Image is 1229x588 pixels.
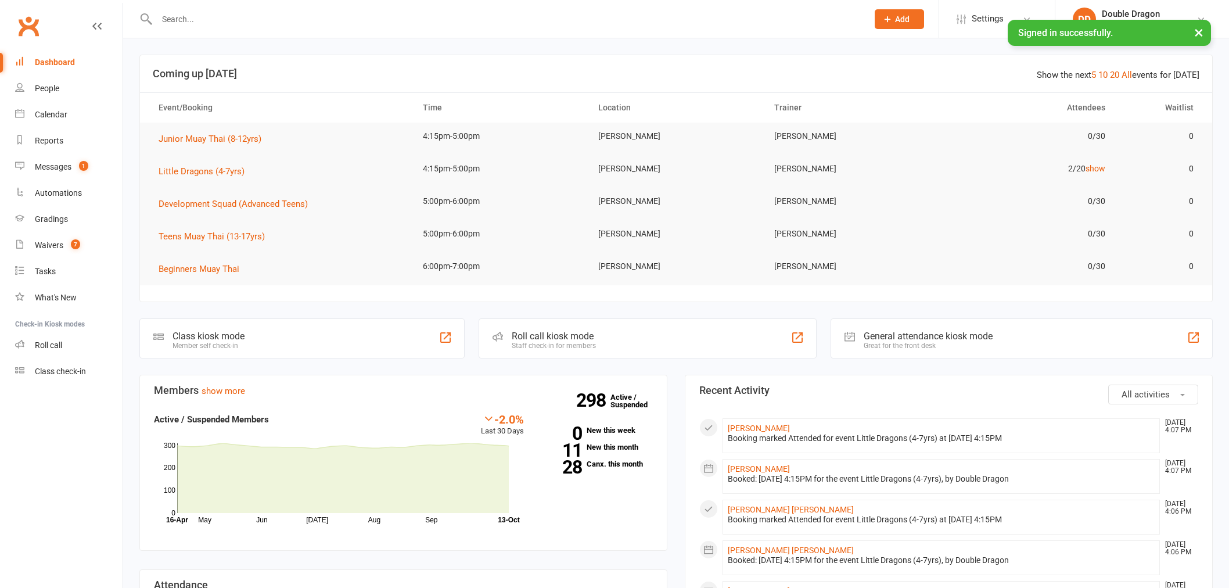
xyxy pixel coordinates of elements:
div: -2.0% [481,413,524,425]
input: Search... [153,11,860,27]
div: Class kiosk mode [173,331,245,342]
span: All activities [1122,389,1170,400]
div: Roll call [35,340,62,350]
button: Teens Muay Thai (13-17yrs) [159,230,273,243]
div: Calendar [35,110,67,119]
a: 5 [1091,70,1096,80]
td: 0 [1116,253,1203,280]
a: Gradings [15,206,123,232]
a: Waivers 7 [15,232,123,259]
div: DD [1073,8,1096,31]
td: 4:15pm-5:00pm [412,155,588,182]
td: [PERSON_NAME] [764,123,940,150]
span: Beginners Muay Thai [159,264,239,274]
td: [PERSON_NAME] [764,188,940,215]
div: Waivers [35,241,63,250]
div: Show the next events for [DATE] [1037,68,1199,82]
a: Class kiosk mode [15,358,123,385]
a: [PERSON_NAME] [PERSON_NAME] [728,546,854,555]
div: Reports [35,136,63,145]
td: 2/20 [940,155,1116,182]
a: What's New [15,285,123,311]
span: 1 [79,161,88,171]
div: Double Dragon Gym [1102,19,1174,30]
td: 0/30 [940,253,1116,280]
a: Calendar [15,102,123,128]
button: × [1188,20,1209,45]
a: Clubworx [14,12,43,41]
span: Junior Muay Thai (8-12yrs) [159,134,261,144]
th: Trainer [764,93,940,123]
td: 0 [1116,188,1203,215]
a: [PERSON_NAME] [728,464,790,474]
strong: 298 [576,392,610,409]
div: General attendance kiosk mode [864,331,993,342]
div: Booked: [DATE] 4:15PM for the event Little Dragons (4-7yrs), by Double Dragon [728,474,1155,484]
div: Staff check-in for members [512,342,596,350]
a: show [1086,164,1105,173]
div: Double Dragon [1102,9,1174,19]
a: 20 [1110,70,1119,80]
time: [DATE] 4:06 PM [1159,500,1198,515]
td: 0 [1116,155,1203,182]
td: [PERSON_NAME] [764,220,940,248]
td: [PERSON_NAME] [764,253,940,280]
time: [DATE] 4:07 PM [1159,419,1198,434]
td: [PERSON_NAME] [588,253,764,280]
div: People [35,84,59,93]
td: 0/30 [940,220,1116,248]
td: 0/30 [940,188,1116,215]
h3: Recent Activity [699,385,1198,396]
a: 0New this week [541,426,653,434]
strong: 0 [541,425,582,442]
div: What's New [35,293,77,302]
td: [PERSON_NAME] [588,220,764,248]
span: Development Squad (Advanced Teens) [159,199,308,209]
a: 28Canx. this month [541,460,653,468]
span: Signed in successfully. [1018,27,1113,38]
td: 5:00pm-6:00pm [412,188,588,215]
th: Waitlist [1116,93,1203,123]
td: [PERSON_NAME] [588,188,764,215]
div: Member self check-in [173,342,245,350]
div: Messages [35,162,71,171]
strong: 11 [541,442,582,459]
a: show more [202,386,245,396]
div: Great for the front desk [864,342,993,350]
td: 4:15pm-5:00pm [412,123,588,150]
button: Junior Muay Thai (8-12yrs) [159,132,269,146]
h3: Members [154,385,653,396]
div: Booked: [DATE] 4:15PM for the event Little Dragons (4-7yrs), by Double Dragon [728,555,1155,565]
time: [DATE] 4:06 PM [1159,541,1198,556]
div: Last 30 Days [481,413,524,438]
h3: Coming up [DATE] [153,68,1199,80]
td: 0 [1116,220,1203,248]
td: 0/30 [940,123,1116,150]
th: Time [412,93,588,123]
strong: 28 [541,458,582,476]
a: 10 [1098,70,1108,80]
th: Location [588,93,764,123]
span: Teens Muay Thai (13-17yrs) [159,231,265,242]
a: [PERSON_NAME] [728,424,790,433]
span: 7 [71,239,80,249]
span: Little Dragons (4-7yrs) [159,166,245,177]
button: Beginners Muay Thai [159,262,247,276]
td: [PERSON_NAME] [588,123,764,150]
th: Event/Booking [148,93,412,123]
button: Little Dragons (4-7yrs) [159,164,253,178]
button: All activities [1108,385,1198,404]
div: Automations [35,188,82,198]
a: People [15,76,123,102]
div: Dashboard [35,58,75,67]
a: All [1122,70,1132,80]
div: Roll call kiosk mode [512,331,596,342]
a: Dashboard [15,49,123,76]
a: Reports [15,128,123,154]
div: Tasks [35,267,56,276]
div: Gradings [35,214,68,224]
strong: Active / Suspended Members [154,414,269,425]
a: 298Active / Suspended [610,385,662,417]
div: Booking marked Attended for event Little Dragons (4-7yrs) at [DATE] 4:15PM [728,433,1155,443]
a: Automations [15,180,123,206]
